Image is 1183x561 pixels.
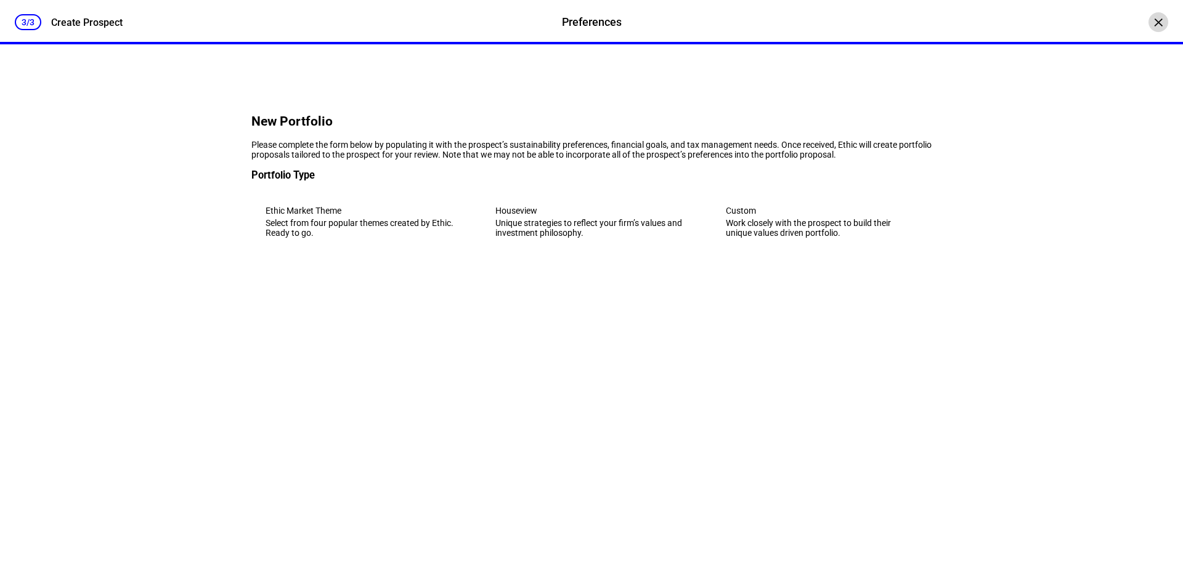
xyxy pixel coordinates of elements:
[251,140,932,159] div: Please complete the form below by populating it with the prospect’s sustainability preferences, f...
[251,114,932,129] h2: New Portfolio
[15,14,41,30] div: 3/3
[726,206,917,216] div: Custom
[251,169,932,181] h3: Portfolio Type
[51,17,123,28] div: Create Prospect
[726,218,917,238] div: Work closely with the prospect to build their unique values driven portfolio.
[251,192,471,252] eth-mega-radio-button: Ethic Market Theme
[495,218,687,238] div: Unique strategies to reflect your firm’s values and investment philosophy.
[266,218,457,238] div: Select from four popular themes created by Ethic. Ready to go.
[712,192,932,252] eth-mega-radio-button: Custom
[562,14,622,30] div: Preferences
[481,192,701,252] eth-mega-radio-button: Houseview
[266,206,457,216] div: Ethic Market Theme
[495,206,687,216] div: Houseview
[1148,12,1168,32] div: ×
